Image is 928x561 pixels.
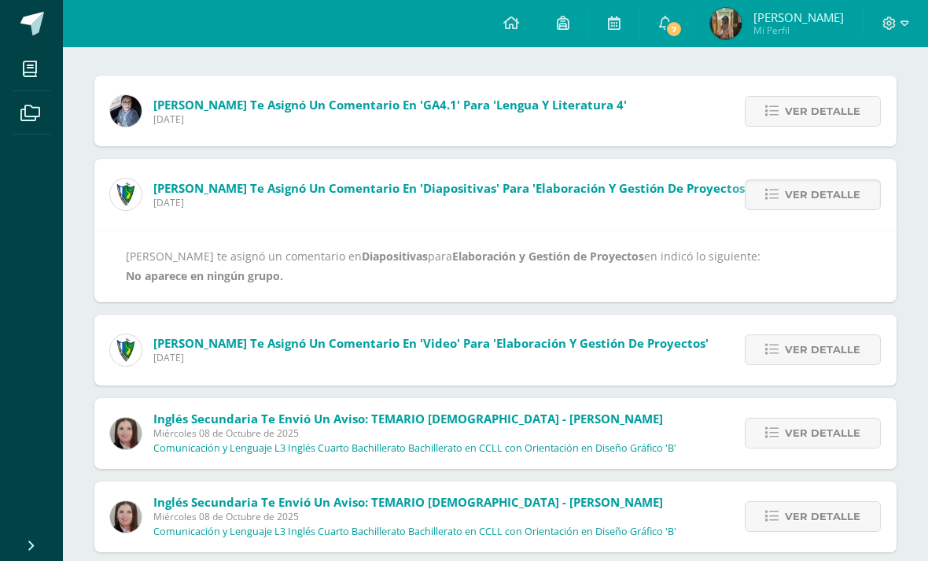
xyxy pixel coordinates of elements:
span: 7 [665,20,683,38]
span: [PERSON_NAME] te asignó un comentario en 'GA4.1' para 'Lengua y Literatura 4' [153,97,627,113]
span: [PERSON_NAME] te asignó un comentario en 'Video' para 'Elaboración y Gestión de Proyectos' [153,335,709,351]
img: 9f174a157161b4ddbe12118a61fed988.png [110,334,142,366]
span: Mi Perfil [753,24,844,37]
b: No aparece en ningún grupo. [126,268,283,283]
span: [DATE] [153,113,627,126]
span: [DATE] [153,196,748,209]
div: [PERSON_NAME] te asignó un comentario en para en indicó lo siguiente: [126,246,865,286]
span: Ver detalle [785,97,860,126]
img: 702136d6d401d1cd4ce1c6f6778c2e49.png [110,95,142,127]
img: 8af0450cf43d44e38c4a1497329761f3.png [110,418,142,449]
span: Ver detalle [785,335,860,364]
p: Comunicación y Lenguaje L3 Inglés Cuarto Bachillerato Bachillerato en CCLL con Orientación en Dis... [153,526,676,538]
span: [PERSON_NAME] [753,9,844,25]
img: f1fa2f27fd1c328a2a43e8cbfda09add.png [710,8,742,39]
span: Ver detalle [785,502,860,531]
img: 9f174a157161b4ddbe12118a61fed988.png [110,179,142,210]
span: Inglés Secundaria te envió un aviso: TEMARIO [DEMOGRAPHIC_DATA] - [PERSON_NAME] [153,494,663,510]
span: Ver detalle [785,180,860,209]
span: [DATE] [153,351,709,364]
span: Ver detalle [785,419,860,448]
span: Miércoles 08 de Octubre de 2025 [153,510,676,523]
p: Comunicación y Lenguaje L3 Inglés Cuarto Bachillerato Bachillerato en CCLL con Orientación en Dis... [153,442,676,455]
span: Miércoles 08 de Octubre de 2025 [153,426,676,440]
span: [PERSON_NAME] te asignó un comentario en 'Diapositivas' para 'Elaboración y Gestión de Proyectos' [153,180,748,196]
b: Elaboración y Gestión de Proyectos [452,249,644,264]
b: Diapositivas [362,249,428,264]
span: Inglés Secundaria te envió un aviso: TEMARIO [DEMOGRAPHIC_DATA] - [PERSON_NAME] [153,411,663,426]
img: 8af0450cf43d44e38c4a1497329761f3.png [110,501,142,533]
